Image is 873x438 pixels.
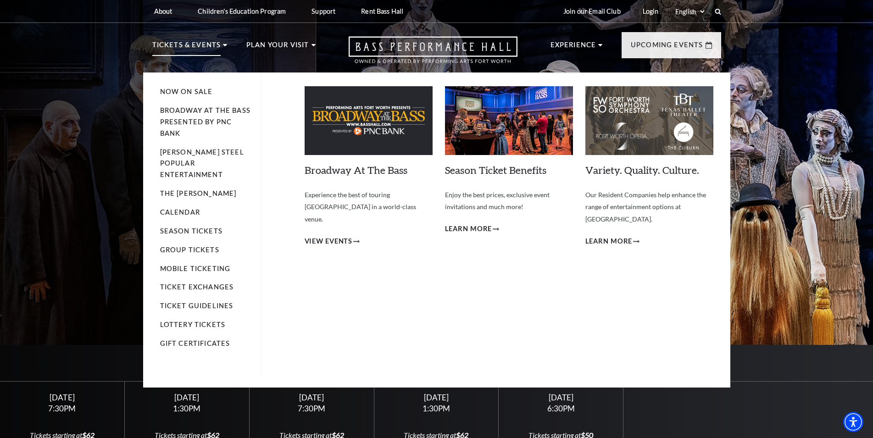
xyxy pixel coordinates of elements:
span: Learn More [585,236,633,247]
a: Broadway At The Bass [305,164,407,176]
p: Our Resident Companies help enhance the range of entertainment options at [GEOGRAPHIC_DATA]. [585,189,713,226]
a: Now On Sale [160,88,213,95]
div: [DATE] [260,393,362,402]
span: Learn More [445,223,492,235]
a: The [PERSON_NAME] [160,189,237,197]
img: Broadway At The Bass [305,86,433,155]
a: View Events [305,236,360,247]
div: [DATE] [510,393,612,402]
a: Lottery Tickets [160,321,226,328]
a: Variety. Quality. Culture. [585,164,699,176]
p: Children's Education Program [198,7,286,15]
p: Rent Bass Hall [361,7,403,15]
p: Support [311,7,335,15]
select: Select: [673,7,706,16]
div: 7:30PM [11,405,113,412]
p: Tickets & Events [152,39,221,56]
a: [PERSON_NAME] Steel Popular Entertainment [160,148,244,179]
div: 7:30PM [260,405,362,412]
a: Calendar [160,208,200,216]
div: [DATE] [11,393,113,402]
div: [DATE] [136,393,238,402]
p: Experience the best of touring [GEOGRAPHIC_DATA] in a world-class venue. [305,189,433,226]
p: Experience [550,39,596,56]
a: Group Tickets [160,246,219,254]
a: Broadway At The Bass presented by PNC Bank [160,106,250,137]
div: Accessibility Menu [843,412,863,432]
a: Mobile Ticketing [160,265,231,272]
span: View Events [305,236,353,247]
a: Season Ticket Benefits [445,164,546,176]
p: About [154,7,172,15]
div: [DATE] [385,393,487,402]
a: Ticket Guidelines [160,302,234,310]
p: Upcoming Events [631,39,703,56]
a: Learn More Variety. Quality. Culture. [585,236,640,247]
div: 1:30PM [385,405,487,412]
a: Gift Certificates [160,339,230,347]
p: Plan Your Visit [246,39,309,56]
p: Enjoy the best prices, exclusive event invitations and much more! [445,189,573,213]
div: 6:30PM [510,405,612,412]
img: Variety. Quality. Culture. [585,86,713,155]
img: Season Ticket Benefits [445,86,573,155]
a: Open this option [316,36,550,72]
a: Season Tickets [160,227,222,235]
a: Ticket Exchanges [160,283,234,291]
a: Learn More Season Ticket Benefits [445,223,500,235]
div: 1:30PM [136,405,238,412]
